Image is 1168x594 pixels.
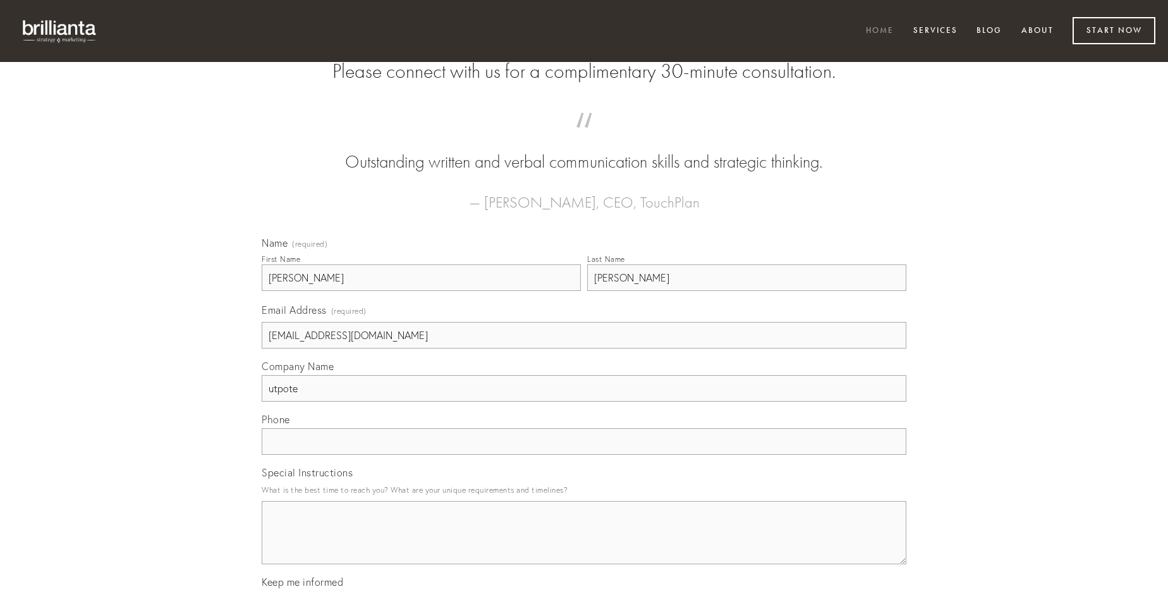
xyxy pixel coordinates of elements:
[262,481,906,498] p: What is the best time to reach you? What are your unique requirements and timelines?
[282,125,886,175] blockquote: Outstanding written and verbal communication skills and strategic thinking.
[1013,21,1062,42] a: About
[262,254,300,264] div: First Name
[587,254,625,264] div: Last Name
[282,125,886,150] span: “
[13,13,107,49] img: brillianta - research, strategy, marketing
[262,360,334,373] span: Company Name
[262,237,288,249] span: Name
[968,21,1010,42] a: Blog
[292,240,327,248] span: (required)
[1073,17,1155,44] a: Start Now
[262,304,327,316] span: Email Address
[262,576,343,588] span: Keep me informed
[331,302,367,319] span: (required)
[905,21,966,42] a: Services
[262,466,353,479] span: Special Instructions
[262,59,906,84] h2: Please connect with us for a complimentary 30-minute consultation.
[858,21,902,42] a: Home
[262,413,290,426] span: Phone
[282,175,886,215] figcaption: — [PERSON_NAME], CEO, TouchPlan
